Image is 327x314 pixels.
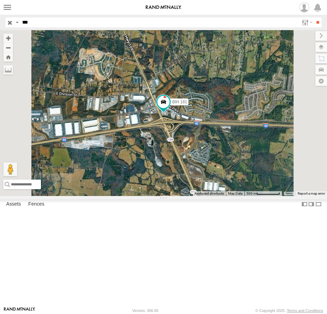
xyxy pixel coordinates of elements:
button: Keyboard shortcuts [195,191,224,196]
img: rand-logo.svg [146,5,181,10]
button: Map Data [228,191,242,196]
label: Hide Summary Table [315,199,322,209]
button: Zoom in [3,34,13,43]
button: Map Scale: 500 m per 65 pixels [244,191,282,196]
div: © Copyright 2025 - [255,309,323,313]
span: 500 m [246,192,256,195]
button: Zoom out [3,43,13,52]
label: Map Settings [315,76,327,86]
button: Drag Pegman onto the map to open Street View [3,162,17,176]
a: Terms (opens in new tab) [285,192,293,195]
a: Report a map error [298,192,325,195]
div: Version: 306.00 [132,309,158,313]
label: Dock Summary Table to the Left [301,199,308,209]
label: Assets [3,200,24,209]
label: Dock Summary Table to the Right [308,199,315,209]
label: Fences [25,200,48,209]
button: Zoom Home [3,52,13,62]
label: Search Query [14,17,20,27]
label: Measure [3,65,13,75]
label: Search Filter Options [299,17,314,27]
a: Visit our Website [4,307,35,314]
a: Terms and Conditions [287,309,323,313]
span: BIH 181 [172,100,187,104]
